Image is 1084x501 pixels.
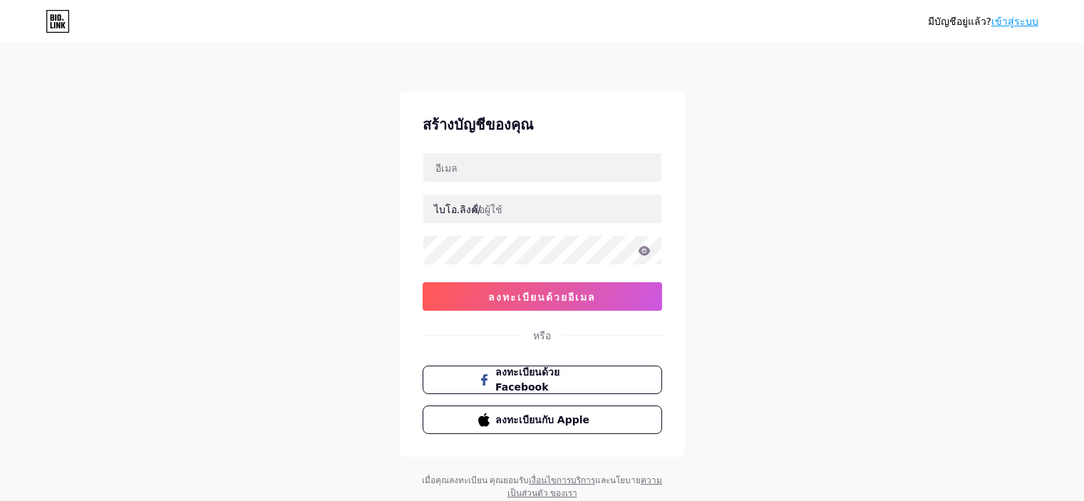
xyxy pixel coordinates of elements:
[529,475,595,485] a: เงื่อนไขการบริการ
[610,475,641,485] font: นโยบาย
[423,406,662,434] button: ลงทะเบียนกับ Apple
[595,475,610,485] font: และ
[928,16,991,27] font: มีบัญชีอยู่แล้ว?
[434,203,481,215] font: ไบโอ.ลิงค์/
[488,291,596,303] font: ลงทะเบียนด้วยอีเมล
[533,329,551,341] font: หรือ
[423,366,662,394] button: ลงทะเบียนด้วย Facebook
[423,116,534,133] font: สร้างบัญชีของคุณ
[495,366,559,393] font: ลงทะเบียนด้วย Facebook
[991,16,1038,27] a: เข้าสู่ระบบ
[422,475,529,485] font: เมื่อคุณลงทะเบียน คุณยอมรับ
[423,195,661,223] input: ชื่อผู้ใช้
[423,153,661,182] input: อีเมล
[495,414,589,425] font: ลงทะเบียนกับ Apple
[423,282,662,311] button: ลงทะเบียนด้วยอีเมล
